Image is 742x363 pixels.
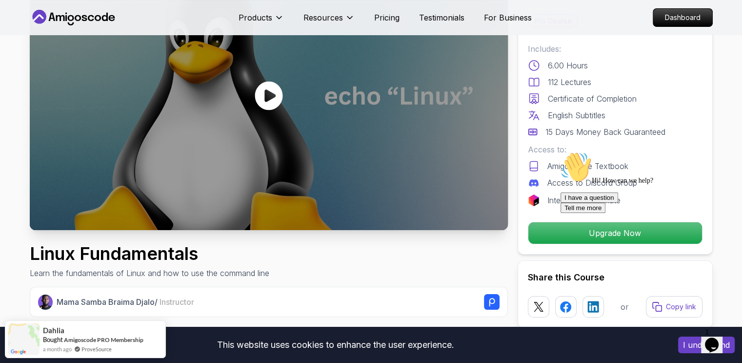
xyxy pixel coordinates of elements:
[557,148,732,319] iframe: chat widget
[678,337,735,353] button: Accept cookies
[547,194,621,206] p: IntelliJ IDEA Ultimate
[419,12,464,23] a: Testimonials
[57,296,194,308] p: Mama Samba Braima Djalo /
[160,297,194,307] span: Instructor
[548,93,637,105] p: Certificate of Completion
[4,4,35,35] img: :wave:
[30,244,269,263] h1: Linux Fundamentals
[548,76,591,88] p: 112 Lectures
[239,12,284,31] button: Products
[4,55,49,65] button: Tell me more
[701,324,732,353] iframe: chat widget
[528,43,702,55] p: Includes:
[43,326,64,335] span: Dahlia
[81,345,112,353] a: ProveSource
[484,12,532,23] a: For Business
[548,109,605,121] p: English Subtitles
[4,45,61,55] button: I have a question
[374,12,400,23] a: Pricing
[239,12,272,23] p: Products
[43,345,72,353] span: a month ago
[4,4,180,65] div: 👋Hi! How can we help?I have a questionTell me more
[64,336,143,343] a: Amigoscode PRO Membership
[303,12,343,23] p: Resources
[548,60,588,71] p: 6.00 Hours
[528,144,702,155] p: Access to:
[545,126,665,138] p: 15 Days Money Back Guaranteed
[528,271,702,284] h2: Share this Course
[547,177,637,189] p: Access to Discord Group
[528,222,702,244] p: Upgrade Now
[653,9,712,26] p: Dashboard
[38,295,53,310] img: Nelson Djalo
[528,222,702,244] button: Upgrade Now
[8,323,40,355] img: provesource social proof notification image
[7,334,663,356] div: This website uses cookies to enhance the user experience.
[43,336,63,343] span: Bought
[30,267,269,279] p: Learn the fundamentals of Linux and how to use the command line
[547,160,628,172] p: AmigosCode Textbook
[303,12,355,31] button: Resources
[653,8,713,27] a: Dashboard
[4,29,97,37] span: Hi! How can we help?
[528,194,540,206] img: jetbrains logo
